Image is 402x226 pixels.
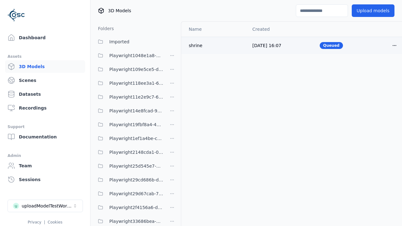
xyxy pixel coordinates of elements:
button: Playwright11e2e9c7-6c23-4ce7-ac48-ea95a4ff6a43 [94,91,163,103]
button: Imported [94,35,177,48]
a: Sessions [5,173,85,186]
a: Dashboard [5,31,85,44]
h3: Folders [94,25,114,32]
a: Recordings [5,102,85,114]
th: Name [181,22,247,37]
span: Playwright19fbf8a4-490f-4493-a67b-72679a62db0e [109,121,163,128]
span: Playwright33686bea-41a4-43c8-b27a-b40c54b773e3 [109,218,163,225]
span: Playwright1ef1a4be-ca25-4334-b22c-6d46e5dc87b0 [109,135,163,142]
button: Playwright29d67cab-7655-4a15-9701-4b560da7f167 [94,187,163,200]
a: 3D Models [5,60,85,73]
button: Upload models [352,4,394,17]
button: Select a workspace [8,200,83,212]
button: Playwright2f4156a6-d13a-4a07-9939-3b63c43a9416 [94,201,163,214]
div: Admin [8,152,83,159]
span: Playwright25d545e7-ff08-4d3b-b8cd-ba97913ee80b [109,162,163,170]
span: Playwright109e5ce5-d2cb-4ab8-a55a-98f36a07a7af [109,66,163,73]
a: Scenes [5,74,85,87]
a: Documentation [5,131,85,143]
button: Playwright118ee3a1-6e25-456a-9a29-0f34eaed349c [94,77,163,89]
span: Playwright29cd686b-d0c9-4777-aa54-1065c8c7cee8 [109,176,163,184]
div: Queued [320,42,343,49]
div: shrine [189,42,242,49]
button: Playwright1048e1a8-7157-4402-9d51-a0d67d82f98b [94,49,163,62]
div: uploadModelTestWorkspace [22,203,73,209]
button: Playwright109e5ce5-d2cb-4ab8-a55a-98f36a07a7af [94,63,163,76]
a: Privacy [28,220,41,224]
button: Playwright29cd686b-d0c9-4777-aa54-1065c8c7cee8 [94,174,163,186]
span: Playwright1048e1a8-7157-4402-9d51-a0d67d82f98b [109,52,163,59]
button: Playwright19fbf8a4-490f-4493-a67b-72679a62db0e [94,118,163,131]
div: u [13,203,19,209]
th: Created [247,22,315,37]
span: Playwright2148cda1-0135-4eee-9a3e-ba7e638b60a6 [109,148,163,156]
span: Playwright2f4156a6-d13a-4a07-9939-3b63c43a9416 [109,204,163,211]
div: Support [8,123,83,131]
span: Playwright118ee3a1-6e25-456a-9a29-0f34eaed349c [109,79,163,87]
button: Playwright1ef1a4be-ca25-4334-b22c-6d46e5dc87b0 [94,132,163,145]
a: Cookies [48,220,62,224]
span: Playwright14e8fcad-9ce8-4c9f-9ba9-3f066997ed84 [109,107,163,115]
span: Playwright11e2e9c7-6c23-4ce7-ac48-ea95a4ff6a43 [109,93,163,101]
span: Playwright29d67cab-7655-4a15-9701-4b560da7f167 [109,190,163,197]
span: [DATE] 16:07 [253,43,281,48]
span: 3D Models [108,8,131,14]
a: Team [5,159,85,172]
button: Playwright14e8fcad-9ce8-4c9f-9ba9-3f066997ed84 [94,105,163,117]
button: Playwright2148cda1-0135-4eee-9a3e-ba7e638b60a6 [94,146,163,159]
div: Assets [8,53,83,60]
a: Datasets [5,88,85,100]
img: Logo [8,6,25,24]
button: Playwright25d545e7-ff08-4d3b-b8cd-ba97913ee80b [94,160,163,172]
span: Imported [109,38,129,46]
span: | [44,220,45,224]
